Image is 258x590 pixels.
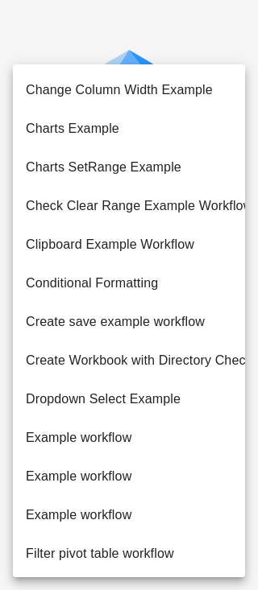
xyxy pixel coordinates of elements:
li: Example workflow [13,496,245,534]
li: Charts SetRange Example [13,148,245,187]
li: Filter pivot table workflow [13,534,245,573]
li: Check Clear Range Example Workflow [13,187,245,225]
li: Clipboard Example Workflow [13,225,245,264]
li: Example workflow [13,419,245,457]
li: Change Column Width Example [13,71,245,109]
li: Charts Example [13,109,245,148]
li: Create save example workflow [13,303,245,341]
li: Conditional Formatting [13,264,245,303]
li: Dropdown Select Example [13,380,245,419]
li: Create Workbook with Directory Check Example [13,341,245,380]
li: Example workflow [13,457,245,496]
